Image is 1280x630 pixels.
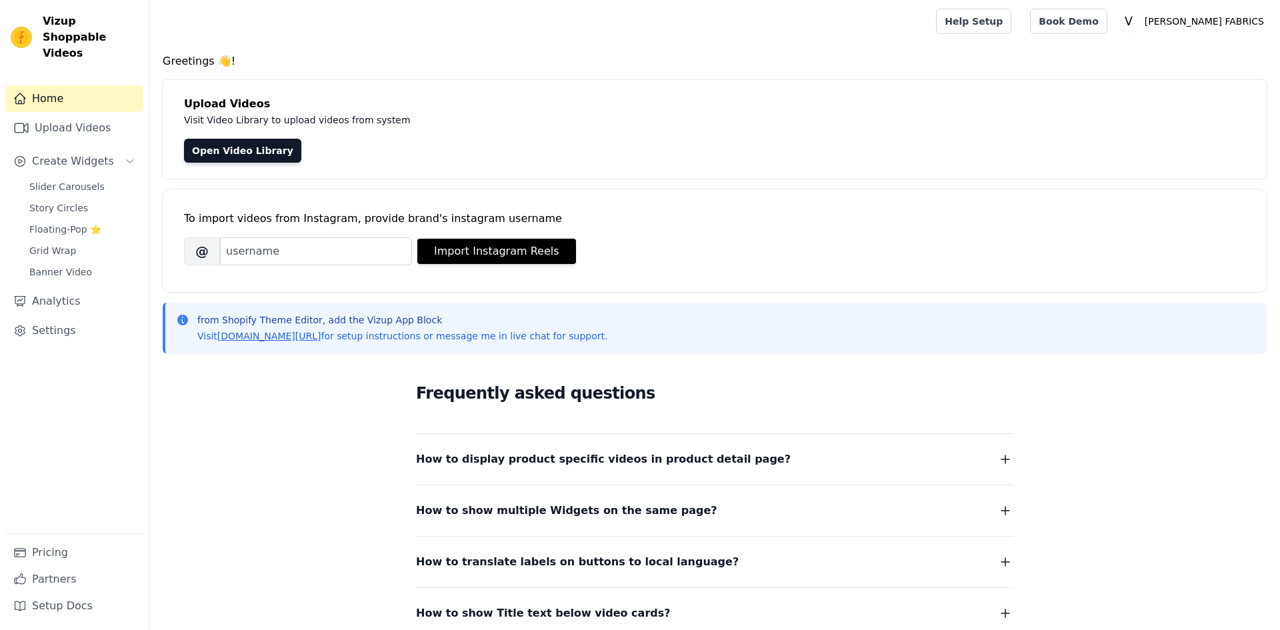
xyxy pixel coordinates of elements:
[5,317,143,344] a: Settings
[184,112,781,128] p: Visit Video Library to upload videos from system
[5,85,143,112] a: Home
[416,380,1013,407] h2: Frequently asked questions
[416,450,1013,469] button: How to display product specific videos in product detail page?
[5,539,143,566] a: Pricing
[417,239,576,264] button: Import Instagram Reels
[11,27,32,48] img: Vizup
[220,237,412,265] input: username
[184,237,220,265] span: @
[1030,9,1107,34] a: Book Demo
[936,9,1011,34] a: Help Setup
[43,13,138,61] span: Vizup Shoppable Videos
[32,153,114,169] span: Create Widgets
[184,139,301,163] a: Open Video Library
[416,553,739,571] span: How to translate labels on buttons to local language?
[29,201,88,215] span: Story Circles
[416,604,1013,623] button: How to show Title text below video cards?
[197,329,607,343] p: Visit for setup instructions or message me in live chat for support.
[163,53,1267,69] h4: Greetings 👋!
[5,566,143,593] a: Partners
[184,211,1245,227] div: To import videos from Instagram, provide brand's instagram username
[5,148,143,175] button: Create Widgets
[1118,9,1269,33] button: V [PERSON_NAME] FABRICS
[217,331,321,341] a: [DOMAIN_NAME][URL]
[21,177,143,196] a: Slider Carousels
[21,241,143,260] a: Grid Wrap
[1125,15,1133,28] text: V
[21,263,143,281] a: Banner Video
[21,199,143,217] a: Story Circles
[416,604,671,623] span: How to show Title text below video cards?
[197,313,607,327] p: from Shopify Theme Editor, add the Vizup App Block
[29,223,101,236] span: Floating-Pop ⭐
[416,501,717,520] span: How to show multiple Widgets on the same page?
[1139,9,1269,33] p: [PERSON_NAME] FABRICS
[29,180,105,193] span: Slider Carousels
[5,115,143,141] a: Upload Videos
[416,553,1013,571] button: How to translate labels on buttons to local language?
[416,501,1013,520] button: How to show multiple Widgets on the same page?
[184,96,1245,112] h4: Upload Videos
[416,450,791,469] span: How to display product specific videos in product detail page?
[21,220,143,239] a: Floating-Pop ⭐
[29,265,92,279] span: Banner Video
[5,288,143,315] a: Analytics
[5,593,143,619] a: Setup Docs
[29,244,76,257] span: Grid Wrap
